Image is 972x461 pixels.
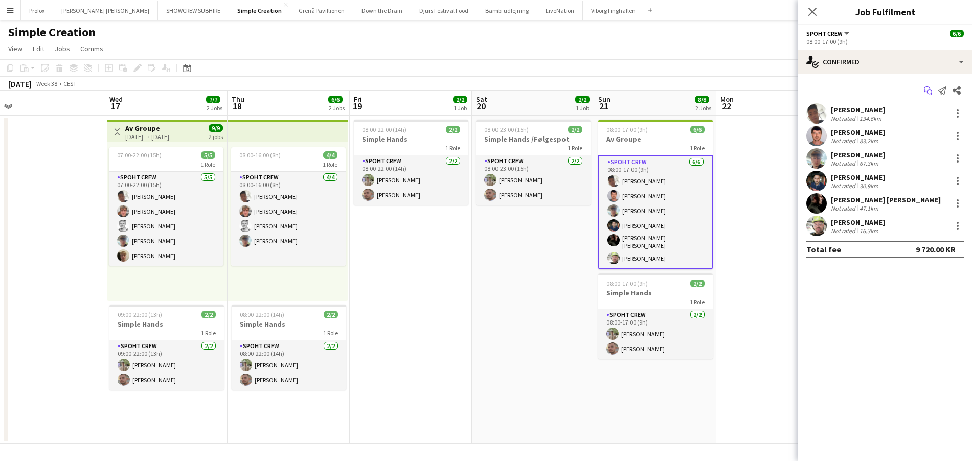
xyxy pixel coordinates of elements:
span: 2/2 [201,311,216,318]
span: 8/8 [695,96,709,103]
div: 134.6km [857,114,884,122]
div: 1 Job [576,104,589,112]
a: Jobs [51,42,74,55]
span: Edit [33,44,44,53]
div: [PERSON_NAME] [831,218,885,227]
h3: Av Groupe [598,134,713,144]
h3: Job Fulfilment [798,5,972,18]
div: 2 jobs [209,132,223,141]
span: 7/7 [206,96,220,103]
div: 83.2km [857,137,880,145]
div: 1 Job [454,104,467,112]
div: Total fee [806,244,841,255]
app-card-role: Spoht Crew2/208:00-17:00 (9h)[PERSON_NAME][PERSON_NAME] [598,309,713,359]
span: View [8,44,22,53]
app-card-role: Spoht Crew2/208:00-23:00 (15h)[PERSON_NAME][PERSON_NAME] [476,155,591,205]
div: CEST [63,80,77,87]
span: Spoht Crew [806,30,843,37]
button: Bambi udlejning [477,1,537,20]
span: 17 [108,100,123,112]
h3: Simple Hands [598,288,713,297]
div: Not rated [831,204,857,212]
span: Week 38 [34,80,59,87]
span: 2/2 [446,126,460,133]
span: 08:00-22:00 (14h) [240,311,284,318]
span: 1 Role [690,298,705,306]
button: Spoht Crew [806,30,851,37]
span: 1 Role [568,144,582,152]
span: 6/6 [950,30,964,37]
span: 1 Role [323,160,337,168]
span: 09:00-22:00 (13h) [118,311,162,318]
div: Not rated [831,137,857,145]
button: Down the Drain [353,1,411,20]
button: Grenå Pavillionen [290,1,353,20]
span: 1 Role [323,329,338,337]
div: Not rated [831,159,857,167]
span: 21 [597,100,611,112]
span: 4/4 [323,151,337,159]
span: 08:00-22:00 (14h) [362,126,406,133]
span: 2/2 [324,311,338,318]
button: [PERSON_NAME] [PERSON_NAME] [53,1,158,20]
span: 08:00-17:00 (9h) [606,280,648,287]
span: Wed [109,95,123,104]
app-job-card: 08:00-22:00 (14h)2/2Simple Hands1 RoleSpoht Crew2/208:00-22:00 (14h)[PERSON_NAME][PERSON_NAME] [354,120,468,205]
span: 2/2 [568,126,582,133]
span: 08:00-23:00 (15h) [484,126,529,133]
app-job-card: 08:00-17:00 (9h)6/6Av Groupe1 RoleSpoht Crew6/608:00-17:00 (9h)[PERSON_NAME][PERSON_NAME][PERSON_... [598,120,713,269]
a: Edit [29,42,49,55]
span: 08:00-16:00 (8h) [239,151,281,159]
div: 9 720.00 KR [916,244,956,255]
span: 1 Role [201,329,216,337]
app-job-card: 08:00-17:00 (9h)2/2Simple Hands1 RoleSpoht Crew2/208:00-17:00 (9h)[PERSON_NAME][PERSON_NAME] [598,273,713,359]
app-job-card: 09:00-22:00 (13h)2/2Simple Hands1 RoleSpoht Crew2/209:00-22:00 (13h)[PERSON_NAME][PERSON_NAME] [109,305,224,390]
span: 18 [230,100,244,112]
app-card-role: Spoht Crew2/208:00-22:00 (14h)[PERSON_NAME][PERSON_NAME] [354,155,468,205]
h3: Av Groupe [125,124,169,133]
div: [DATE] → [DATE] [125,133,169,141]
span: 22 [719,100,734,112]
button: Profox [21,1,53,20]
span: Comms [80,44,103,53]
div: 08:00-17:00 (9h) [806,38,964,45]
app-card-role: Spoht Crew2/208:00-22:00 (14h)[PERSON_NAME][PERSON_NAME] [232,340,346,390]
span: 07:00-22:00 (15h) [117,151,162,159]
span: 2/2 [690,280,705,287]
div: [PERSON_NAME] [831,105,885,114]
button: LiveNation [537,1,583,20]
span: Thu [232,95,244,104]
span: 6/6 [690,126,705,133]
app-card-role: Spoht Crew2/209:00-22:00 (13h)[PERSON_NAME][PERSON_NAME] [109,340,224,390]
app-job-card: 08:00-16:00 (8h)4/41 RoleSpoht Crew4/408:00-16:00 (8h)[PERSON_NAME][PERSON_NAME][PERSON_NAME][PER... [231,147,346,266]
div: 16.3km [857,227,880,235]
app-job-card: 08:00-23:00 (15h)2/2Simple Hands /Følgespot1 RoleSpoht Crew2/208:00-23:00 (15h)[PERSON_NAME][PERS... [476,120,591,205]
app-card-role: Spoht Crew5/507:00-22:00 (15h)[PERSON_NAME][PERSON_NAME][PERSON_NAME][PERSON_NAME][PERSON_NAME] [109,172,223,266]
div: Not rated [831,227,857,235]
app-card-role: Spoht Crew4/408:00-16:00 (8h)[PERSON_NAME][PERSON_NAME][PERSON_NAME][PERSON_NAME] [231,172,346,266]
app-job-card: 08:00-22:00 (14h)2/2Simple Hands1 RoleSpoht Crew2/208:00-22:00 (14h)[PERSON_NAME][PERSON_NAME] [232,305,346,390]
div: 2 Jobs [329,104,345,112]
span: 1 Role [445,144,460,152]
span: Sat [476,95,487,104]
div: Confirmed [798,50,972,74]
span: 20 [474,100,487,112]
span: 1 Role [690,144,705,152]
div: 47.1km [857,204,880,212]
span: 2/2 [575,96,590,103]
span: 1 Role [200,160,215,168]
app-job-card: 07:00-22:00 (15h)5/51 RoleSpoht Crew5/507:00-22:00 (15h)[PERSON_NAME][PERSON_NAME][PERSON_NAME][P... [109,147,223,266]
a: View [4,42,27,55]
div: [PERSON_NAME] [831,150,885,159]
button: ViborgTinghallen [583,1,644,20]
span: 2/2 [453,96,467,103]
app-card-role: Spoht Crew6/608:00-17:00 (9h)[PERSON_NAME][PERSON_NAME][PERSON_NAME][PERSON_NAME][PERSON_NAME] [P... [598,155,713,269]
div: [PERSON_NAME] [PERSON_NAME] [831,195,941,204]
